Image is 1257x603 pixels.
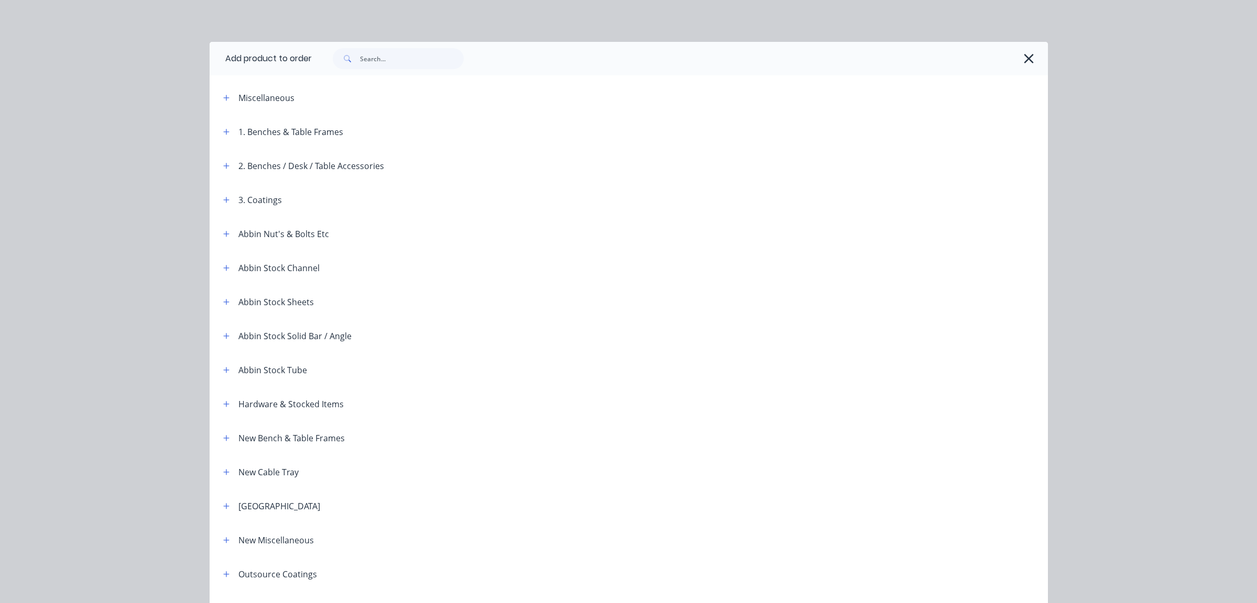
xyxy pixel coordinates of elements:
[238,534,314,546] div: New Miscellaneous
[238,194,282,206] div: 3. Coatings
[238,92,294,104] div: Miscellaneous
[238,296,314,308] div: Abbin Stock Sheets
[238,262,320,274] div: Abbin Stock Channel
[238,330,352,342] div: Abbin Stock Solid Bar / Angle
[210,42,312,75] div: Add product to order
[238,228,329,240] div: Abbin Nut's & Bolts Etc
[360,48,464,69] input: Search...
[238,568,317,580] div: Outsource Coatings
[238,432,345,444] div: New Bench & Table Frames
[238,466,299,478] div: New Cable Tray
[238,126,343,138] div: 1. Benches & Table Frames
[238,160,384,172] div: 2. Benches / Desk / Table Accessories
[238,500,320,512] div: [GEOGRAPHIC_DATA]
[238,364,307,376] div: Abbin Stock Tube
[238,398,344,410] div: Hardware & Stocked Items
